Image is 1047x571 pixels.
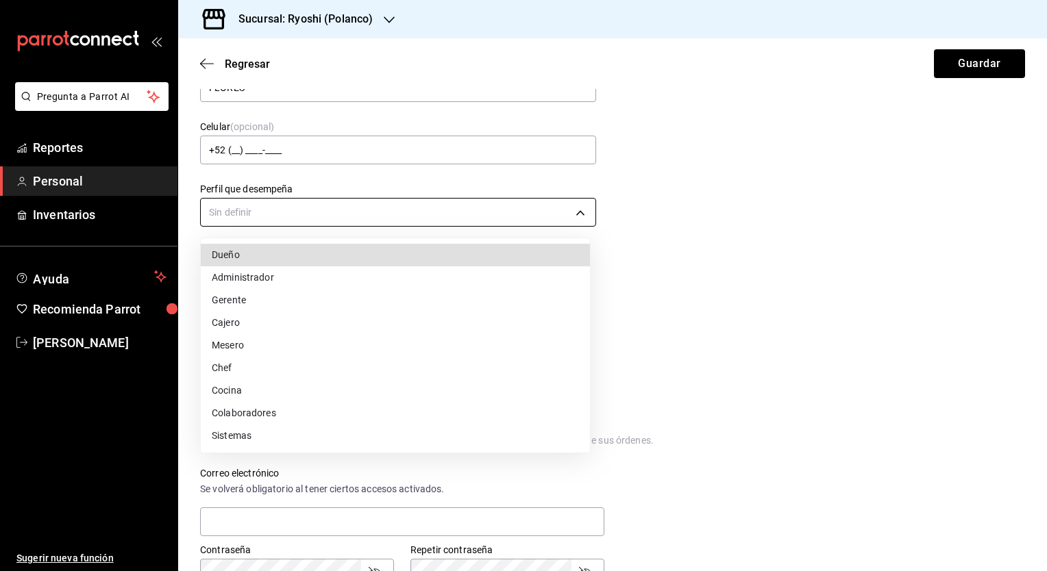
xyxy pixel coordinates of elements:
li: Administrador [201,266,590,289]
li: Dueño [201,244,590,266]
li: Cajero [201,312,590,334]
li: Cocina [201,379,590,402]
li: Chef [201,357,590,379]
li: Mesero [201,334,590,357]
li: Gerente [201,289,590,312]
li: Colaboradores [201,402,590,424]
li: Sistemas [201,424,590,447]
